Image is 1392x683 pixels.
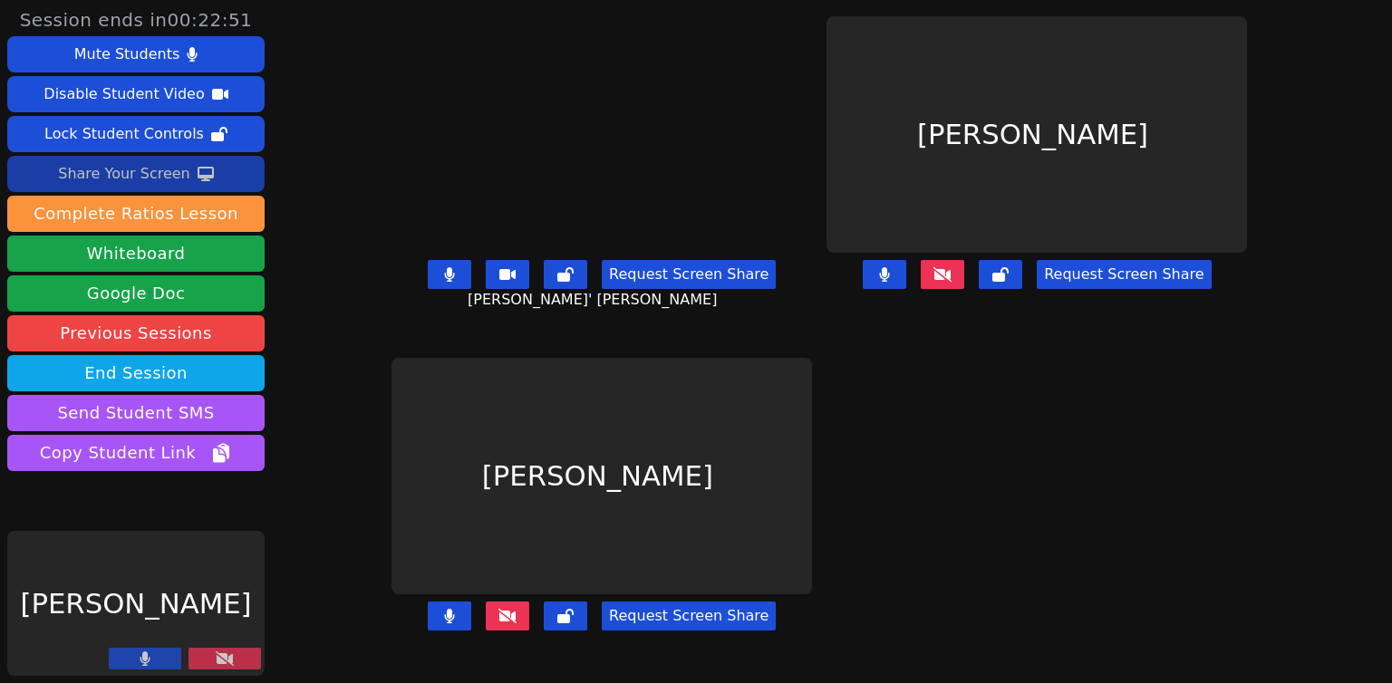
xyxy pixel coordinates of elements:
[7,275,265,312] a: Google Doc
[391,358,812,594] div: [PERSON_NAME]
[20,7,253,33] span: Session ends in
[7,435,265,471] button: Copy Student Link
[602,601,776,630] button: Request Screen Share
[7,196,265,232] button: Complete Ratios Lesson
[1037,260,1211,289] button: Request Screen Share
[7,355,265,391] button: End Session
[7,531,265,676] div: [PERSON_NAME]
[43,80,204,109] div: Disable Student Video
[74,40,179,69] div: Mute Students
[44,120,204,149] div: Lock Student Controls
[826,16,1247,253] div: [PERSON_NAME]
[7,116,265,152] button: Lock Student Controls
[7,395,265,431] button: Send Student SMS
[168,9,253,31] time: 00:22:51
[7,315,265,351] a: Previous Sessions
[602,260,776,289] button: Request Screen Share
[468,289,721,311] span: [PERSON_NAME]' [PERSON_NAME]
[7,156,265,192] button: Share Your Screen
[7,36,265,72] button: Mute Students
[7,76,265,112] button: Disable Student Video
[40,440,232,466] span: Copy Student Link
[58,159,190,188] div: Share Your Screen
[7,236,265,272] button: Whiteboard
